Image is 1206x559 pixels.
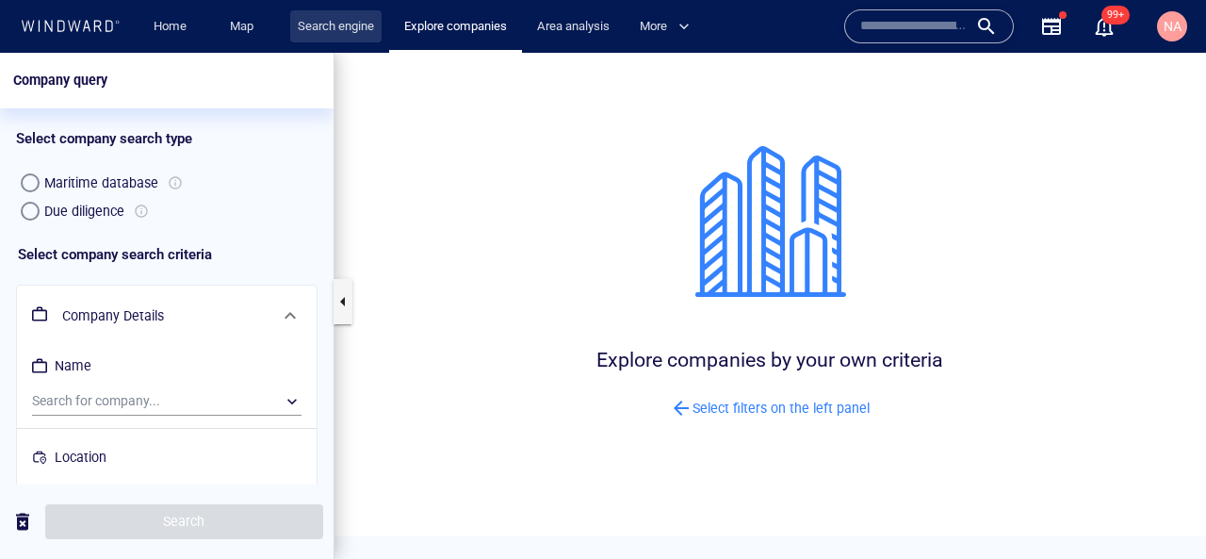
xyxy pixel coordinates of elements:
span: NA [1164,19,1182,34]
div: Select company search type [16,56,318,116]
h5: Explore companies by your own criteria [596,294,943,321]
button: 99+ [1093,15,1116,38]
a: Explore companies [397,10,514,43]
div: Select company search criteria [16,189,318,232]
button: NA [1153,8,1191,45]
div: Location [51,389,110,420]
div: Notification center [1093,15,1116,38]
a: Map [222,10,268,43]
button: Home [139,10,200,43]
iframe: Chat [1126,474,1192,545]
div: Maritime database [44,119,158,141]
span: More [640,16,690,38]
button: Due diligence [16,144,44,173]
span: 99+ [1101,6,1130,25]
button: More [632,10,706,43]
button: Maritime database [16,116,44,144]
div: Due diligence [44,147,124,170]
h6: Company Details [62,252,268,275]
a: Home [146,10,194,43]
a: Search engine [290,10,382,43]
div: Company Details [17,233,317,294]
div: Name [51,298,95,329]
a: Area analysis [530,10,617,43]
h6: Select filters on the left panel [670,344,870,368]
p: Company query [13,16,107,39]
a: 99+ [1089,11,1119,41]
button: Map [215,10,275,43]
